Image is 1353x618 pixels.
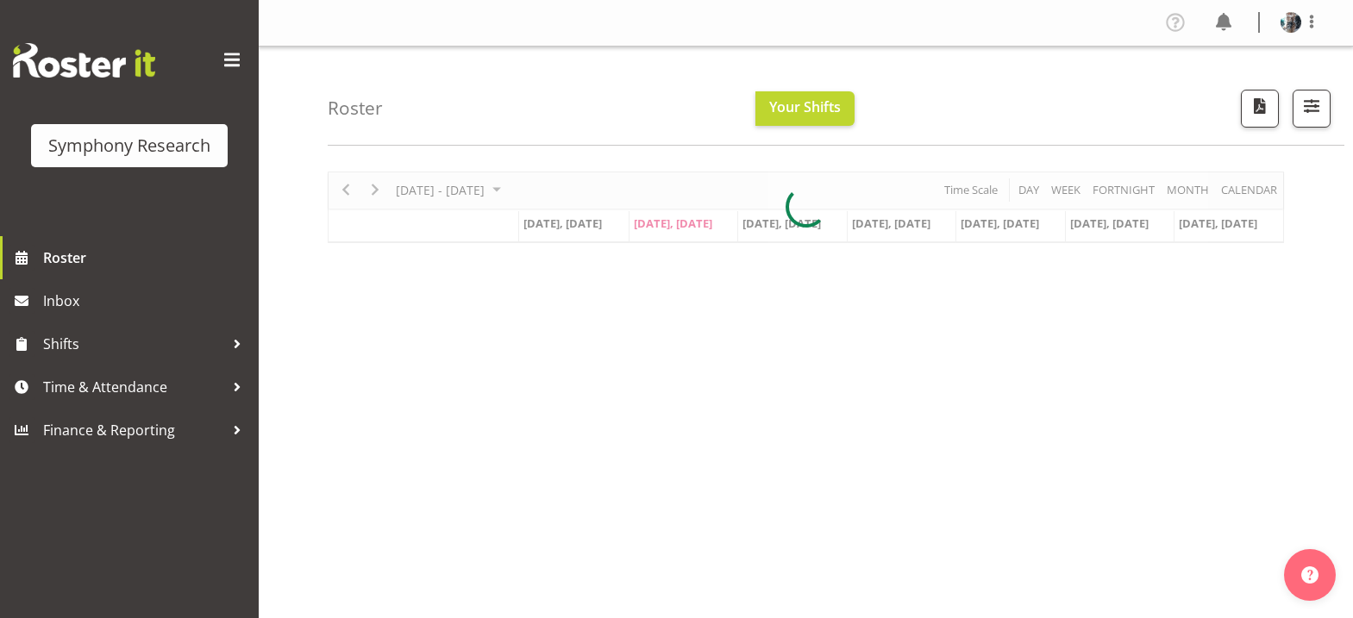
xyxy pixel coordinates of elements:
span: Time & Attendance [43,374,224,400]
div: Symphony Research [48,133,210,159]
h4: Roster [328,98,383,118]
button: Download a PDF of the roster according to the set date range. [1241,90,1279,128]
button: Your Shifts [755,91,855,126]
img: Rosterit website logo [13,43,155,78]
span: Inbox [43,288,250,314]
span: Shifts [43,331,224,357]
button: Filter Shifts [1293,90,1331,128]
span: Roster [43,245,250,271]
img: help-xxl-2.png [1301,566,1319,584]
span: Finance & Reporting [43,417,224,443]
span: Your Shifts [769,97,841,116]
img: karen-rimmer509cc44dc399f68592e3a0628bc04820.png [1281,12,1301,33]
